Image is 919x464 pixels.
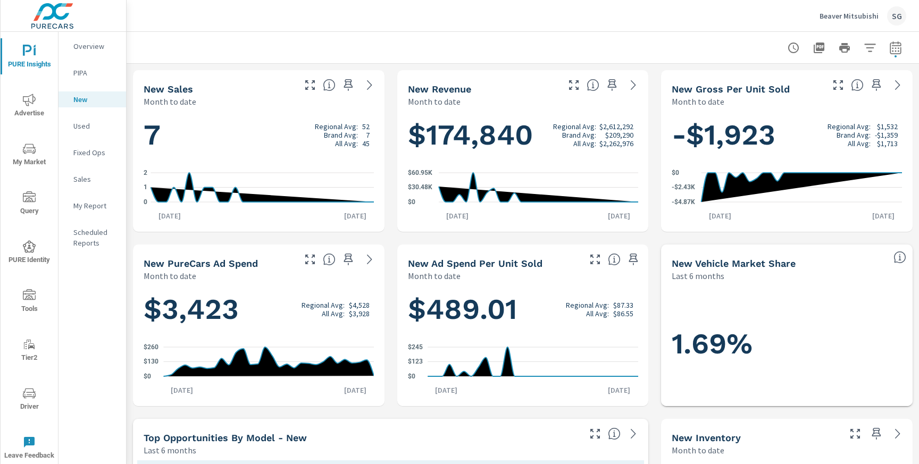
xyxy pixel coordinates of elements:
h1: 1.69% [672,326,902,362]
h1: $174,840 [408,117,638,153]
button: Make Fullscreen [587,251,604,268]
text: 0 [144,198,147,206]
p: All Avg: [848,139,871,148]
a: See more details in report [625,77,642,94]
p: Beaver Mitsubishi [820,11,879,21]
p: Regional Avg: [828,122,871,131]
p: $209,290 [605,131,633,139]
span: Save this to your personalized report [340,77,357,94]
p: [DATE] [163,385,200,395]
span: Tools [4,289,55,315]
p: $2,262,976 [599,139,633,148]
button: Make Fullscreen [587,425,604,442]
p: Overview [73,41,118,52]
p: Month to date [408,95,461,108]
h1: $3,423 [144,291,374,327]
h5: New Revenue [408,83,471,95]
div: SG [887,6,906,26]
h1: -$1,923 [672,117,902,153]
text: $0 [672,169,679,176]
p: $1,532 [877,122,898,131]
p: All Avg: [335,139,358,148]
p: [DATE] [600,210,638,221]
text: $123 [408,358,423,365]
a: See more details in report [625,425,642,442]
text: $0 [408,373,415,380]
button: Make Fullscreen [302,251,319,268]
p: $87.33 [613,301,633,309]
h5: New Vehicle Market Share [672,258,796,269]
p: Regional Avg: [553,122,596,131]
h5: New Inventory [672,432,741,443]
h5: New Sales [144,83,193,95]
p: $4,528 [349,301,370,309]
span: Query [4,191,55,217]
span: Average gross profit generated by the dealership for each vehicle sold over the selected date ran... [851,79,864,91]
p: [DATE] [865,210,902,221]
p: New [73,94,118,105]
text: $30.48K [408,184,432,191]
span: PURE Identity [4,240,55,266]
text: $245 [408,343,423,351]
h1: $489.01 [408,291,638,327]
span: My Market [4,142,55,168]
h5: New PureCars Ad Spend [144,258,258,269]
div: Sales [59,171,126,187]
p: 52 [362,122,370,131]
div: Used [59,118,126,134]
a: See more details in report [361,251,378,268]
span: Save this to your personalized report [868,425,885,442]
p: Regional Avg: [302,301,345,309]
span: Total cost of media for all PureCars channels for the selected dealership group over the selected... [323,253,336,266]
text: $260 [144,343,158,351]
p: All Avg: [322,309,345,318]
p: PIPA [73,68,118,78]
span: Driver [4,387,55,413]
p: $1,713 [877,139,898,148]
p: 45 [362,139,370,148]
p: [DATE] [151,210,188,221]
text: $130 [144,358,158,365]
span: Save this to your personalized report [604,77,621,94]
p: [DATE] [337,385,374,395]
p: Month to date [144,269,196,282]
button: Make Fullscreen [565,77,582,94]
span: Find the biggest opportunities within your model lineup by seeing how each model is selling in yo... [608,427,621,440]
div: Scheduled Reports [59,224,126,251]
p: Regional Avg: [566,301,609,309]
p: Month to date [672,444,724,457]
p: My Report [73,200,118,211]
span: Leave Feedback [4,436,55,462]
button: Apply Filters [859,37,881,58]
p: Brand Avg: [324,131,358,139]
p: [DATE] [701,210,739,221]
h5: Top Opportunities by Model - New [144,432,307,443]
div: Overview [59,38,126,54]
p: Last 6 months [672,269,724,282]
a: See more details in report [889,425,906,442]
span: Save this to your personalized report [340,251,357,268]
span: Total sales revenue over the selected date range. [Source: This data is sourced from the dealer’s... [587,79,599,91]
text: $60.95K [408,169,432,176]
text: 2 [144,169,147,176]
span: PURE Insights [4,45,55,71]
p: Fixed Ops [73,147,118,158]
p: [DATE] [439,210,476,221]
p: Sales [73,174,118,184]
button: Print Report [834,37,855,58]
p: -$1,359 [875,131,898,139]
h1: 7 [144,117,374,153]
h5: New Ad Spend Per Unit Sold [408,258,542,269]
text: 1 [144,184,147,191]
span: Advertise [4,94,55,120]
text: -$4.87K [672,198,695,206]
p: $86.55 [613,309,633,318]
p: $2,612,292 [599,122,633,131]
button: Make Fullscreen [830,77,847,94]
button: "Export Report to PDF" [808,37,830,58]
div: Fixed Ops [59,145,126,161]
p: Brand Avg: [837,131,871,139]
p: $3,928 [349,309,370,318]
p: Last 6 months [144,444,196,457]
p: Regional Avg: [315,122,358,131]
